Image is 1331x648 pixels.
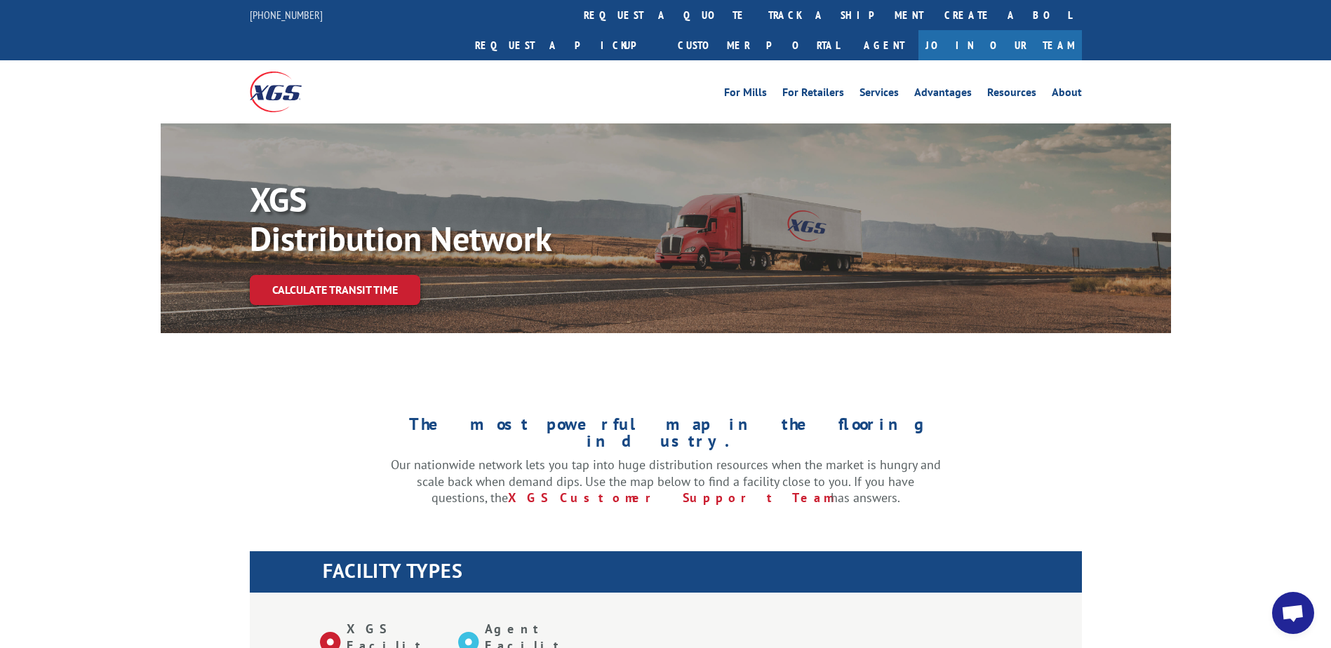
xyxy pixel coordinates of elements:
[850,30,918,60] a: Agent
[914,87,972,102] a: Advantages
[391,457,941,506] p: Our nationwide network lets you tap into huge distribution resources when the market is hungry an...
[464,30,667,60] a: Request a pickup
[508,490,831,506] a: XGS Customer Support Team
[250,180,671,258] p: XGS Distribution Network
[323,561,1082,588] h1: FACILITY TYPES
[667,30,850,60] a: Customer Portal
[391,416,941,457] h1: The most powerful map in the flooring industry.
[782,87,844,102] a: For Retailers
[250,8,323,22] a: [PHONE_NUMBER]
[1052,87,1082,102] a: About
[860,87,899,102] a: Services
[987,87,1036,102] a: Resources
[918,30,1082,60] a: Join Our Team
[1272,592,1314,634] a: Open chat
[250,275,420,305] a: Calculate transit time
[724,87,767,102] a: For Mills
